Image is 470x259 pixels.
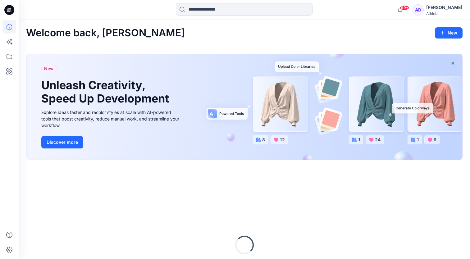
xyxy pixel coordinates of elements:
[26,27,185,39] h2: Welcome back, [PERSON_NAME]
[413,4,424,16] div: AD
[41,136,181,148] a: Discover more
[426,11,462,16] div: Athleta
[426,4,462,11] div: [PERSON_NAME]
[400,5,409,10] span: 99+
[44,65,54,72] span: New
[41,79,172,105] h1: Unleash Creativity, Speed Up Development
[41,109,181,129] div: Explore ideas faster and recolor styles at scale with AI-powered tools that boost creativity, red...
[435,27,463,39] button: New
[41,136,83,148] button: Discover more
